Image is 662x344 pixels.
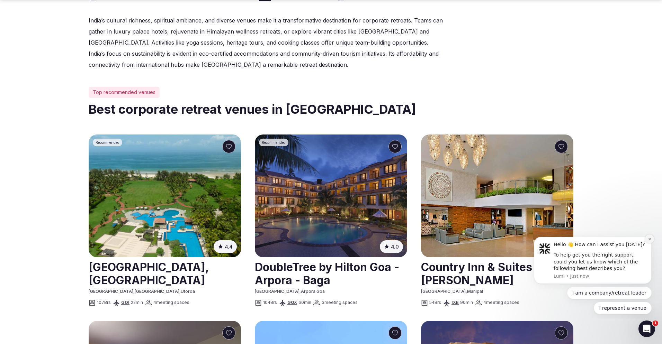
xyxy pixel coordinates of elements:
[421,258,573,289] h2: Country Inn & Suites by [PERSON_NAME]
[301,289,325,294] span: Arpora Goa
[181,289,195,294] span: Utorda
[255,258,407,289] a: View venue
[467,289,483,294] span: Manipal
[30,21,123,41] div: To help get you the right support, could you let us know which of the following best describes you?
[131,300,143,306] span: 22 min
[262,140,286,145] span: Recommended
[653,320,658,326] span: 1
[89,258,241,289] h2: [GEOGRAPHIC_DATA], [GEOGRAPHIC_DATA]
[421,289,466,294] span: [GEOGRAPHIC_DATA]
[10,6,128,53] div: message notification from Lumi, Just now. Hello 👋 How can I assist you today? To help get you the...
[121,300,129,305] a: GOI
[380,240,403,253] button: 4.0
[122,4,131,13] button: Dismiss notification
[70,71,128,84] button: Quick reply: I represent a venue
[466,289,467,294] span: ,
[429,300,441,306] span: 54 Brs
[287,300,297,305] a: GOX
[460,300,473,306] span: 90 min
[97,300,111,306] span: 107 Brs
[89,101,573,118] h2: Best corporate retreat venues in [GEOGRAPHIC_DATA]
[153,300,189,306] span: 4 meeting spaces
[298,300,311,306] span: 60 min
[391,243,399,250] span: 4.0
[255,134,407,257] a: See DoubleTree by Hilton Goa - Arpora - Baga
[259,139,288,146] div: Recommended
[93,139,122,146] div: Recommended
[322,300,358,306] span: 3 meeting spaces
[89,87,160,98] div: Top recommended venues
[179,289,181,294] span: ,
[225,243,233,250] span: 4.4
[255,134,407,257] img: DoubleTree by Hilton Goa - Arpora - Baga
[483,300,519,306] span: 4 meeting spaces
[299,289,301,294] span: ,
[44,56,128,68] button: Quick reply: I am a company/retreat leader
[451,300,459,305] a: IXE
[214,240,237,253] button: 4.4
[133,289,135,294] span: ,
[255,258,407,289] h2: DoubleTree by Hilton Goa - Arpora - Baga
[89,258,241,289] a: View venue
[638,320,655,337] iframe: Intercom live chat
[524,231,662,318] iframe: Intercom notifications message
[16,12,27,24] img: Profile image for Lumi
[421,258,573,289] a: View venue
[89,134,241,257] img: Kenilworth Resort & Spa, Goa
[421,134,573,257] a: See Country Inn & Suites by Radisson Manipal
[263,300,277,306] span: 104 Brs
[89,134,241,257] a: See Kenilworth Resort & Spa, Goa
[96,140,119,145] span: Recommended
[10,56,128,84] div: Quick reply options
[421,134,573,257] img: Country Inn & Suites by Radisson Manipal
[30,43,123,49] p: Message from Lumi, sent Just now
[135,289,179,294] span: [GEOGRAPHIC_DATA]
[30,11,123,41] div: Message content
[255,289,299,294] span: [GEOGRAPHIC_DATA]
[30,11,123,18] div: Hello 👋 How can I assist you [DATE]?
[89,15,443,70] p: India’s cultural richness, spiritual ambiance, and diverse venues make it a transformative destin...
[89,289,133,294] span: [GEOGRAPHIC_DATA]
